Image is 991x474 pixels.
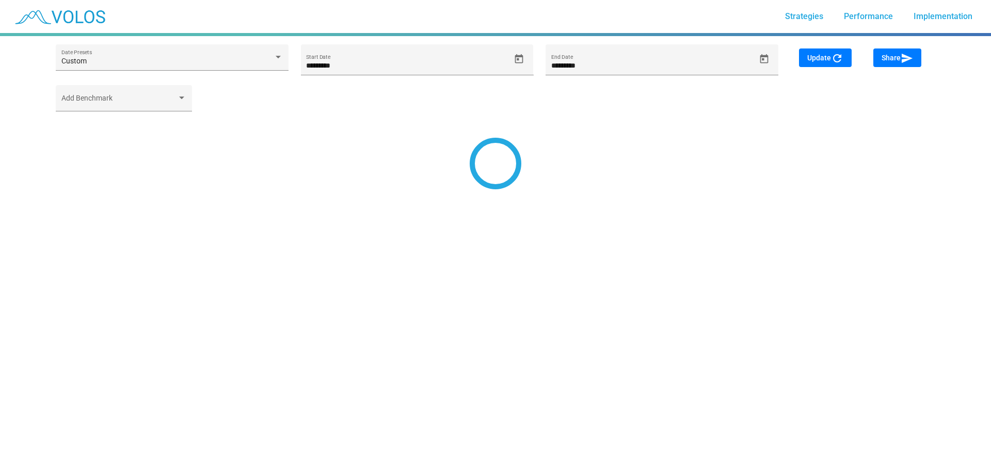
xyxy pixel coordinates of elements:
a: Performance [836,7,901,26]
span: Implementation [914,11,972,21]
button: Update [799,48,852,67]
span: Performance [844,11,893,21]
mat-icon: send [901,52,913,64]
span: Share [882,54,913,62]
a: Strategies [777,7,832,26]
button: Open calendar [755,50,773,68]
span: Custom [61,57,87,65]
button: Share [873,48,921,67]
a: Implementation [905,7,981,26]
img: blue_transparent.png [8,4,110,29]
mat-icon: refresh [831,52,843,64]
button: Open calendar [510,50,528,68]
span: Update [807,54,843,62]
span: Strategies [785,11,823,21]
